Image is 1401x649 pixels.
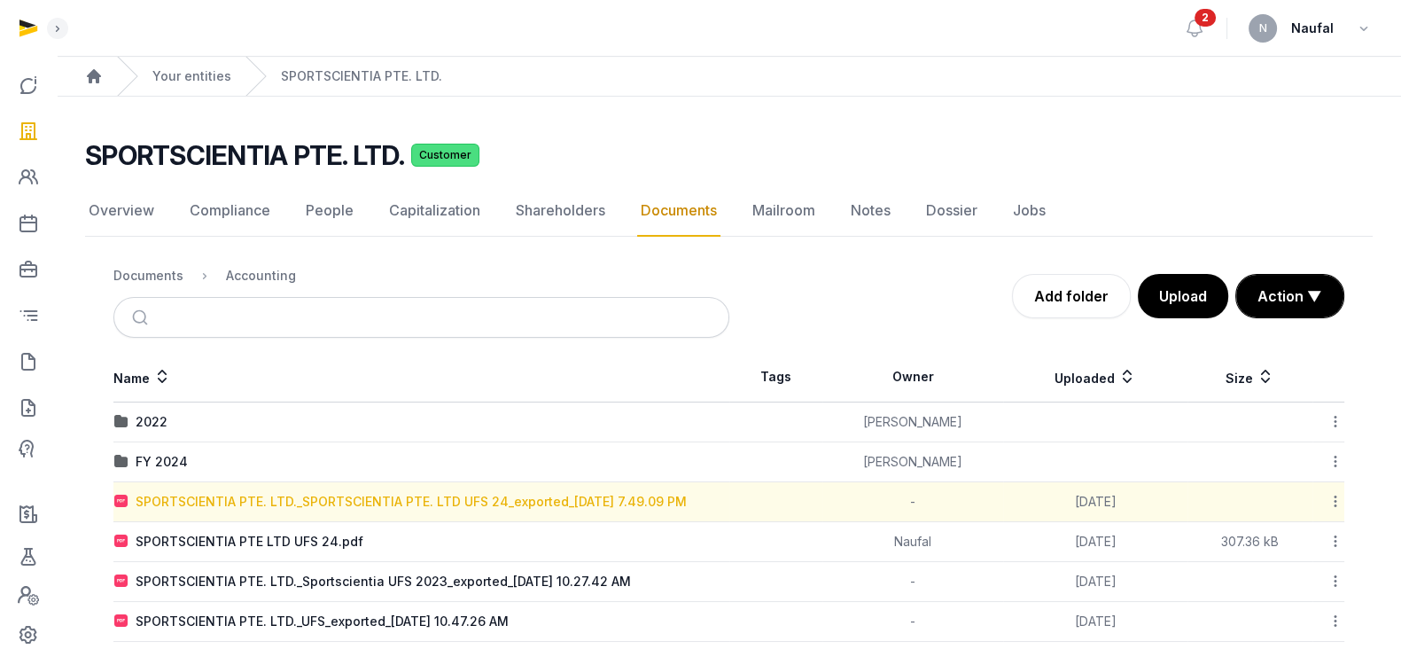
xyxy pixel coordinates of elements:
[1249,14,1277,43] button: N
[1259,23,1267,34] span: N
[121,298,163,337] button: Submit
[226,267,296,285] div: Accounting
[113,254,729,297] nav: Breadcrumb
[822,522,1003,562] td: Naufal
[1074,574,1116,589] span: [DATE]
[1291,18,1334,39] span: Naufal
[385,185,484,237] a: Capitalization
[1074,614,1116,629] span: [DATE]
[822,403,1003,442] td: [PERSON_NAME]
[114,415,128,429] img: folder.svg
[136,533,363,551] div: SPORTSCIENTIA PTE LTD UFS 24.pdf
[152,67,231,85] a: Your entities
[114,575,128,589] img: pdf.svg
[1074,534,1116,549] span: [DATE]
[847,185,894,237] a: Notes
[822,442,1003,482] td: [PERSON_NAME]
[136,493,687,511] div: SPORTSCIENTIA PTE. LTD._SPORTSCIENTIA PTE. LTD UFS 24_exported_[DATE] 7.49.09 PM
[57,57,1401,97] nav: Breadcrumb
[281,67,442,85] a: SPORTSCIENTIA PTE. LTD.
[822,352,1003,403] th: Owner
[85,139,404,171] h2: SPORTSCIENTIA PTE. LTD.
[113,352,729,403] th: Name
[822,562,1003,602] td: -
[1138,274,1228,318] button: Upload
[637,185,720,237] a: Documents
[85,185,1373,237] nav: Tabs
[113,267,183,285] div: Documents
[114,495,128,509] img: pdf.svg
[114,614,128,629] img: pdf.svg
[136,413,167,431] div: 2022
[302,185,357,237] a: People
[822,482,1003,522] td: -
[114,455,128,469] img: folder.svg
[1187,352,1312,403] th: Size
[922,185,981,237] a: Dossier
[136,573,631,590] div: SPORTSCIENTIA PTE. LTD._Sportscientia UFS 2023_exported_[DATE] 10.27.42 AM
[1009,185,1049,237] a: Jobs
[136,613,509,630] div: SPORTSCIENTIA PTE. LTD._UFS_exported_[DATE] 10.47.26 AM
[1003,352,1187,403] th: Uploaded
[114,535,128,549] img: pdf.svg
[411,144,479,167] span: Customer
[1195,9,1216,27] span: 2
[1012,274,1131,318] a: Add folder
[136,453,188,471] div: FY 2024
[822,602,1003,642] td: -
[1236,275,1343,317] button: Action ▼
[729,352,823,403] th: Tags
[1187,522,1312,562] td: 307.36 kB
[749,185,819,237] a: Mailroom
[1074,494,1116,509] span: [DATE]
[512,185,609,237] a: Shareholders
[85,185,158,237] a: Overview
[186,185,274,237] a: Compliance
